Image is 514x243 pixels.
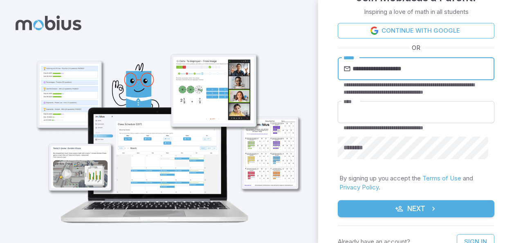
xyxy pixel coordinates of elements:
a: Terms of Use [422,174,461,182]
a: Continue with Google [338,23,494,38]
p: Inspiring a love of math in all students [364,7,469,16]
p: By signing up you accept the and . [339,174,493,192]
span: OR [410,43,422,52]
img: parent_1-illustration [23,23,308,232]
button: Next [338,200,494,217]
a: Privacy Policy [339,183,379,191]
